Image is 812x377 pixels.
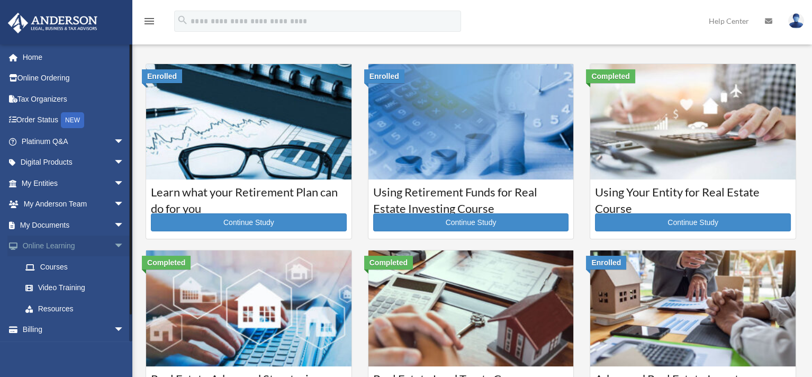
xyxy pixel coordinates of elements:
span: arrow_drop_down [114,131,135,152]
div: Completed [586,69,635,83]
a: My Anderson Teamarrow_drop_down [7,194,140,215]
div: Enrolled [364,69,404,83]
a: menu [143,19,156,28]
a: Order StatusNEW [7,110,140,131]
div: Completed [142,256,191,270]
a: Platinum Q&Aarrow_drop_down [7,131,140,152]
i: menu [143,15,156,28]
a: Events Calendar [7,340,140,361]
span: arrow_drop_down [114,194,135,216]
span: arrow_drop_down [114,319,135,341]
a: Video Training [15,277,140,299]
div: Completed [364,256,413,270]
h3: Using Your Entity for Real Estate Course [595,184,791,211]
a: Tax Organizers [7,88,140,110]
div: NEW [61,112,84,128]
span: arrow_drop_down [114,173,135,194]
a: Courses [15,256,135,277]
a: Digital Productsarrow_drop_down [7,152,140,173]
h3: Learn what your Retirement Plan can do for you [151,184,347,211]
a: Home [7,47,140,68]
span: arrow_drop_down [114,214,135,236]
i: search [177,14,188,26]
a: Continue Study [373,213,569,231]
a: Continue Study [595,213,791,231]
img: Anderson Advisors Platinum Portal [5,13,101,33]
a: Online Learningarrow_drop_down [7,236,140,257]
a: Billingarrow_drop_down [7,319,140,340]
span: arrow_drop_down [114,236,135,257]
a: Continue Study [151,213,347,231]
div: Enrolled [142,69,182,83]
img: User Pic [788,13,804,29]
a: Online Ordering [7,68,140,89]
a: Resources [15,298,140,319]
a: My Entitiesarrow_drop_down [7,173,140,194]
a: My Documentsarrow_drop_down [7,214,140,236]
span: arrow_drop_down [114,152,135,174]
div: Enrolled [586,256,626,270]
h3: Using Retirement Funds for Real Estate Investing Course [373,184,569,211]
